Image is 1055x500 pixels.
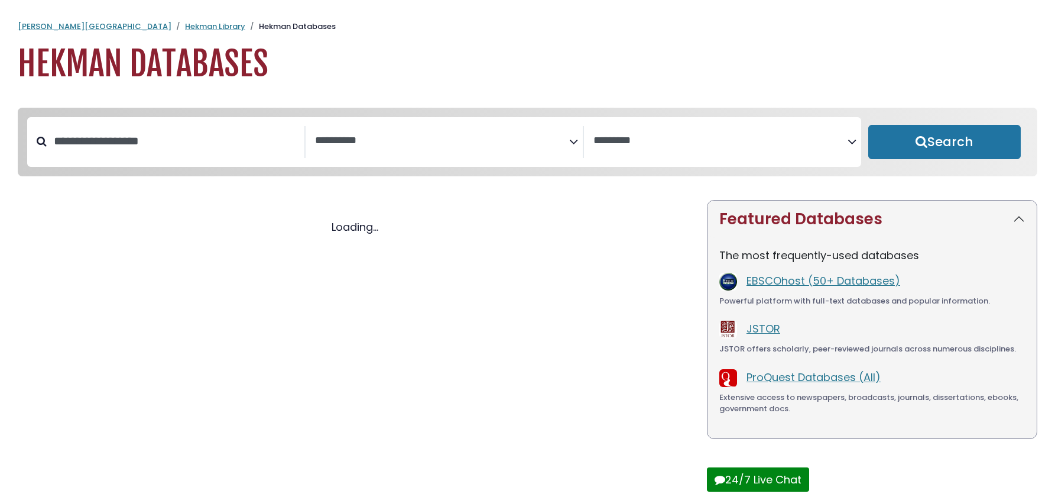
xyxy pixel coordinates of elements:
div: JSTOR offers scholarly, peer-reviewed journals across numerous disciplines. [719,343,1025,355]
textarea: Search [593,135,848,147]
a: EBSCOhost (50+ Databases) [746,273,900,288]
div: Loading... [18,219,693,235]
button: Featured Databases [707,201,1037,238]
a: [PERSON_NAME][GEOGRAPHIC_DATA] [18,21,171,32]
h1: Hekman Databases [18,44,1037,84]
div: Powerful platform with full-text databases and popular information. [719,295,1025,307]
button: 24/7 Live Chat [707,467,809,492]
div: Extensive access to newspapers, broadcasts, journals, dissertations, ebooks, government docs. [719,392,1025,415]
input: Search database by title or keyword [47,131,304,151]
a: Hekman Library [185,21,245,32]
p: The most frequently-used databases [719,247,1025,263]
button: Submit for Search Results [868,125,1021,159]
textarea: Search [315,135,569,147]
a: JSTOR [746,321,780,336]
nav: breadcrumb [18,21,1037,33]
nav: Search filters [18,108,1037,176]
li: Hekman Databases [245,21,336,33]
a: ProQuest Databases (All) [746,370,881,385]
